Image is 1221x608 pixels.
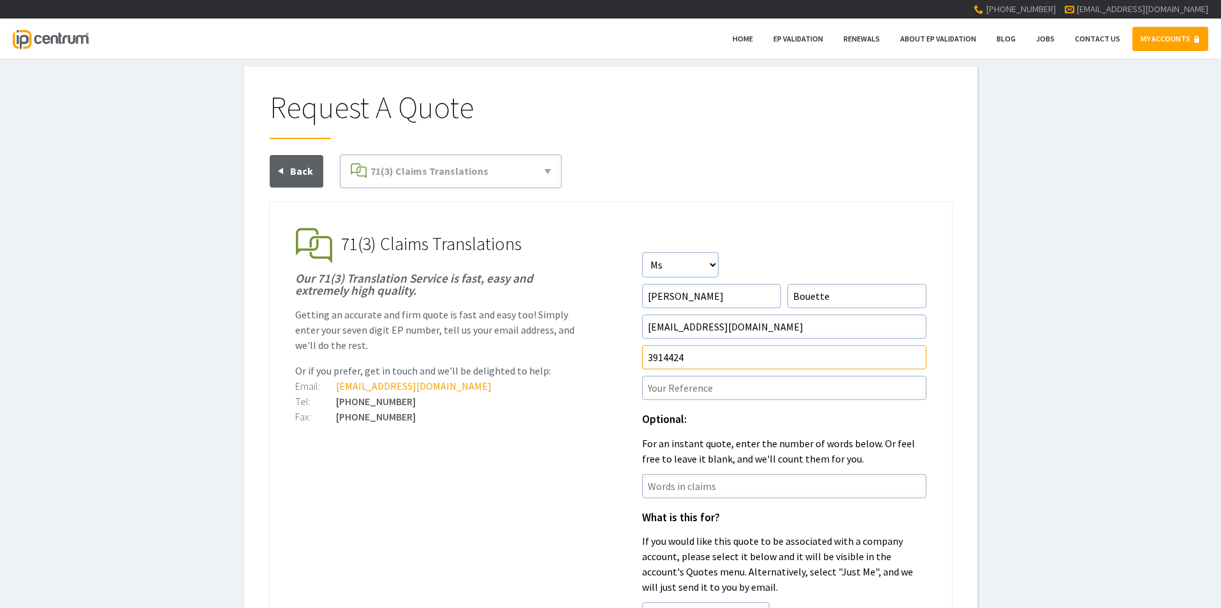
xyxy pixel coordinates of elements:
span: [PHONE_NUMBER] [986,3,1056,15]
span: Blog [997,34,1016,43]
span: Back [290,165,313,177]
input: Email [642,315,926,339]
h1: Optional: [642,414,926,426]
span: Renewals [844,34,880,43]
p: If you would like this quote to be associated with a company account, please select it below and ... [642,533,926,595]
input: Your Reference [642,376,926,400]
a: 71(3) Claims Translations [346,160,556,182]
input: Surname [787,284,926,308]
input: First Name [642,284,781,308]
h1: Our 71(3) Translation Service is fast, easy and extremely high quality. [295,272,580,297]
span: EP Validation [773,34,823,43]
input: Words in claims [642,474,926,498]
a: MY ACCOUNTS [1132,27,1208,51]
span: Home [733,34,753,43]
a: Renewals [835,27,888,51]
span: Contact Us [1075,34,1120,43]
p: For an instant quote, enter the number of words below. Or feel free to leave it blank, and we'll ... [642,436,926,466]
a: Contact Us [1067,27,1129,51]
a: About EP Validation [892,27,984,51]
span: 71(3) Claims Translations [370,165,488,177]
a: Back [270,155,323,188]
a: [EMAIL_ADDRESS][DOMAIN_NAME] [336,380,492,392]
input: EP Number [642,345,926,369]
a: Blog [988,27,1024,51]
span: 71(3) Claims Translations [341,232,522,255]
a: EP Validation [765,27,831,51]
span: About EP Validation [900,34,976,43]
div: [PHONE_NUMBER] [295,396,580,406]
p: Getting an accurate and firm quote is fast and easy too! Simply enter your seven digit EP number,... [295,307,580,353]
h1: What is this for? [642,512,926,524]
a: Jobs [1028,27,1063,51]
a: Home [724,27,761,51]
div: Tel: [295,396,336,406]
a: [EMAIL_ADDRESS][DOMAIN_NAME] [1076,3,1208,15]
div: Email: [295,381,336,391]
span: Jobs [1036,34,1055,43]
a: IP Centrum [13,19,88,59]
p: Or if you prefer, get in touch and we'll be delighted to help: [295,363,580,378]
h1: Request A Quote [270,92,952,139]
div: Fax: [295,412,336,422]
div: [PHONE_NUMBER] [295,412,580,422]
